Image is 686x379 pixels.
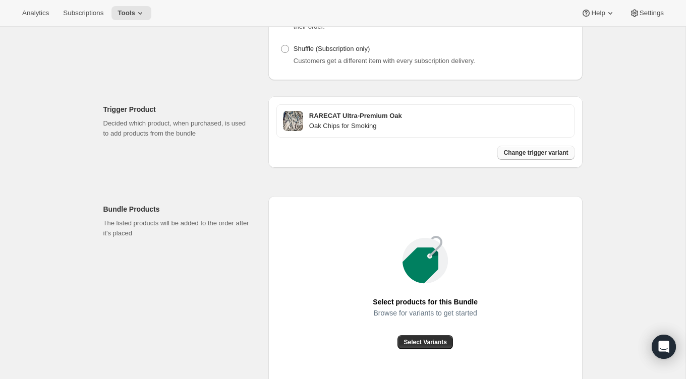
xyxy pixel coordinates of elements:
[103,104,252,114] h2: Trigger Product
[591,9,605,17] span: Help
[373,295,478,309] span: Select products for this Bundle
[404,338,446,346] span: Select Variants
[503,149,568,157] span: Change trigger variant
[103,118,252,139] p: Decided which product, when purchased, is used to add products from the bundle
[575,6,621,20] button: Help
[623,6,670,20] button: Settings
[652,335,676,359] div: Open Intercom Messenger
[111,6,151,20] button: Tools
[397,335,452,349] button: Select Variants
[63,9,103,17] span: Subscriptions
[373,306,477,320] span: Browse for variants to get started
[294,45,370,52] span: Shuffle (Subscription only)
[103,204,252,214] h2: Bundle Products
[309,121,568,131] h4: Oak Chips for Smoking
[57,6,109,20] button: Subscriptions
[16,6,55,20] button: Analytics
[640,9,664,17] span: Settings
[118,9,135,17] span: Tools
[103,218,252,238] p: The listed products will be added to the order after it's placed
[309,111,568,121] h3: RARECAT Ultra-Premium Oak
[22,9,49,17] span: Analytics
[294,57,475,65] span: Customers get a different item with every subscription delivery.
[497,146,574,160] button: Change trigger variant
[283,111,303,131] img: RARECAT-Oak.png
